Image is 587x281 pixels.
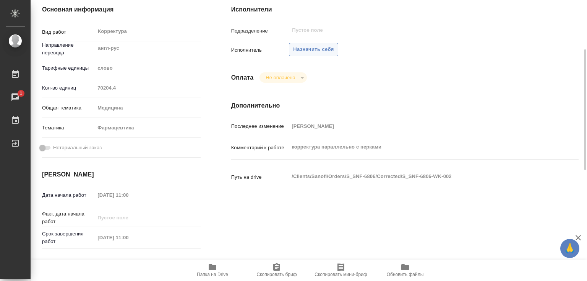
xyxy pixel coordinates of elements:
p: Путь на drive [231,173,289,181]
input: Пустое поле [95,212,162,223]
textarea: /Clients/Sanofi/Orders/S_SNF-6806/Corrected/S_SNF-6806-WK-002 [289,170,550,183]
p: Срок завершения работ [42,230,95,245]
p: Кол-во единиц [42,84,95,92]
p: Подразделение [231,27,289,35]
input: Пустое поле [289,121,550,132]
div: Медицина [95,101,200,114]
p: Исполнитель [231,46,289,54]
span: Скопировать бриф [256,272,297,277]
span: Нотариальный заказ [53,144,102,152]
button: Скопировать бриф [245,260,309,281]
span: Скопировать мини-бриф [315,272,367,277]
h4: Исполнители [231,5,579,14]
p: Дата начала работ [42,191,95,199]
input: Пустое поле [291,26,532,35]
span: Папка на Drive [197,272,228,277]
h4: Основная информация [42,5,201,14]
button: Скопировать мини-бриф [309,260,373,281]
h4: [PERSON_NAME] [42,170,201,179]
input: Пустое поле [95,232,162,243]
div: Не оплачена [259,72,306,83]
span: Назначить себя [293,45,334,54]
p: Вид работ [42,28,95,36]
button: Папка на Drive [180,260,245,281]
textarea: корректура параллельно с перками [289,140,550,154]
input: Пустое поле [95,82,200,93]
button: 🙏 [560,239,579,258]
a: 1 [2,88,29,107]
p: Направление перевода [42,41,95,57]
p: Последнее изменение [231,123,289,130]
div: слово [95,62,200,75]
span: Обновить файлы [387,272,424,277]
button: Назначить себя [289,43,338,56]
button: Обновить файлы [373,260,437,281]
span: 🙏 [563,240,576,256]
p: Тарифные единицы [42,64,95,72]
p: Общая тематика [42,104,95,112]
button: Не оплачена [263,74,297,81]
p: Факт. дата начала работ [42,210,95,225]
h4: Оплата [231,73,254,82]
p: Комментарий к работе [231,144,289,152]
p: Тематика [42,124,95,132]
span: 1 [15,90,27,97]
div: Фармацевтика [95,121,200,134]
input: Пустое поле [95,190,162,201]
h4: Дополнительно [231,101,579,110]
